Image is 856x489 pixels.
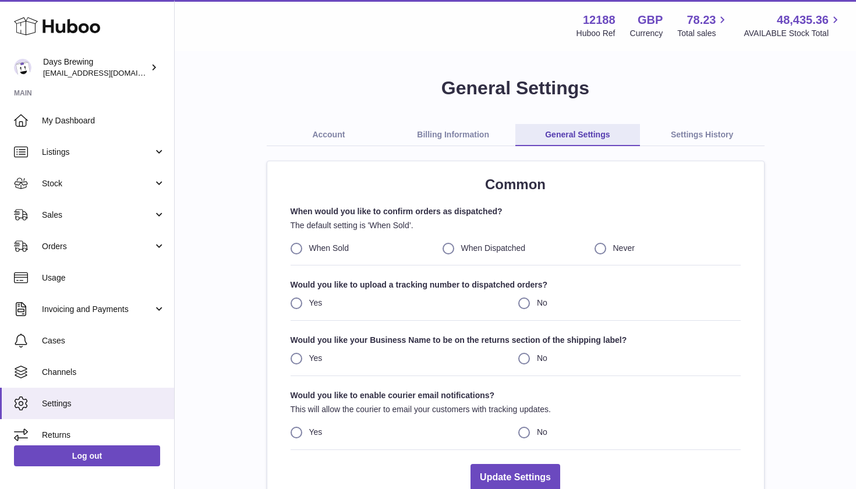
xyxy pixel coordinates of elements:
span: Orders [42,241,153,252]
span: My Dashboard [42,115,165,126]
label: When Sold [291,243,437,254]
label: Yes [291,427,513,438]
div: Currency [630,28,663,39]
h1: General Settings [193,76,837,101]
a: 78.23 Total sales [677,12,729,39]
span: 48,435.36 [777,12,829,28]
strong: Would you like to upload a tracking number to dispatched orders? [291,279,741,290]
a: Settings History [640,124,765,146]
span: Settings [42,398,165,409]
span: 78.23 [687,12,716,28]
a: General Settings [515,124,640,146]
span: Invoicing and Payments [42,304,153,315]
span: Usage [42,272,165,284]
strong: 12188 [583,12,616,28]
label: No [518,297,741,309]
span: Sales [42,210,153,221]
label: Yes [291,297,513,309]
h2: Common [291,175,741,194]
span: Listings [42,147,153,158]
a: 48,435.36 AVAILABLE Stock Total [744,12,842,39]
label: Yes [291,353,513,364]
span: [EMAIL_ADDRESS][DOMAIN_NAME] [43,68,171,77]
strong: Would you like your Business Name to be on the returns section of the shipping label? [291,335,741,346]
span: AVAILABLE Stock Total [744,28,842,39]
a: Billing Information [391,124,515,146]
label: No [518,353,741,364]
p: This will allow the courier to email your customers with tracking updates. [291,404,741,415]
label: Never [595,243,741,254]
div: Days Brewing [43,56,148,79]
a: Account [267,124,391,146]
strong: Would you like to enable courier email notifications? [291,390,741,401]
p: The default setting is 'When Sold’. [291,220,741,231]
label: No [518,427,741,438]
strong: GBP [638,12,663,28]
span: Stock [42,178,153,189]
img: helena@daysbrewing.com [14,59,31,76]
div: Huboo Ref [576,28,616,39]
a: Log out [14,445,160,466]
span: Cases [42,335,165,346]
label: When Dispatched [443,243,589,254]
strong: When would you like to confirm orders as dispatched? [291,206,741,217]
span: Returns [42,430,165,441]
span: Channels [42,367,165,378]
span: Total sales [677,28,729,39]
